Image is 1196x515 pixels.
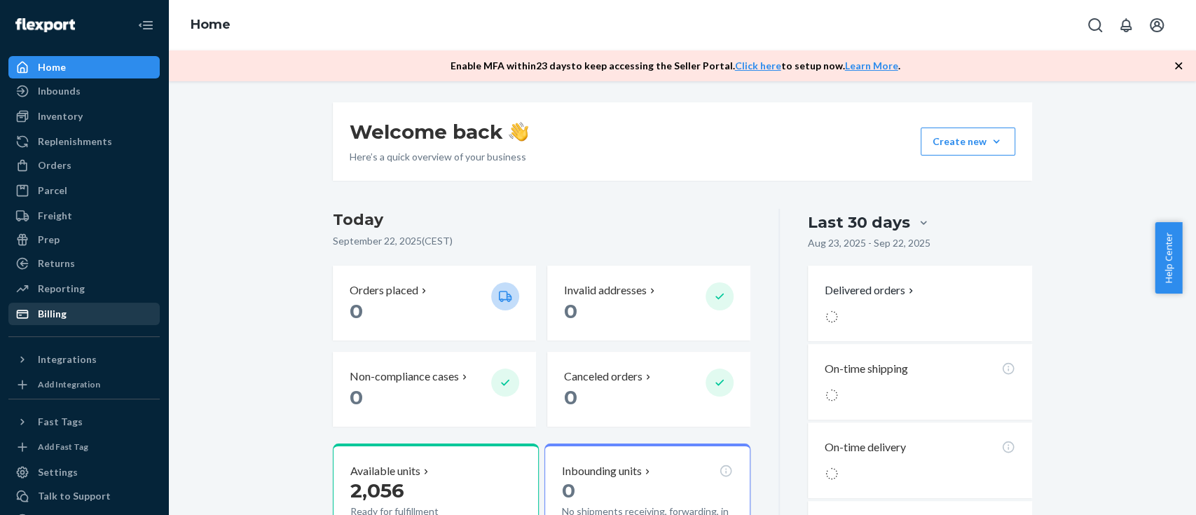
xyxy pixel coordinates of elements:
a: Billing [8,303,160,325]
span: 0 [564,385,577,409]
button: Open Search Box [1081,11,1109,39]
button: Fast Tags [8,411,160,433]
p: September 22, 2025 ( CEST ) [333,234,751,248]
button: Delivered orders [825,282,916,298]
h3: Today [333,209,751,231]
span: 0 [562,479,575,502]
span: 0 [350,299,363,323]
span: 0 [350,385,363,409]
p: Available units [350,463,420,479]
img: hand-wave emoji [509,122,528,142]
button: Open account menu [1143,11,1171,39]
button: Integrations [8,348,160,371]
p: Invalid addresses [564,282,647,298]
div: Returns [38,256,75,270]
button: Canceled orders 0 [547,352,750,427]
span: 2,056 [350,479,404,502]
button: Non-compliance cases 0 [333,352,536,427]
a: Talk to Support [8,485,160,507]
div: Add Fast Tag [38,441,88,453]
p: Enable MFA within 23 days to keep accessing the Seller Portal. to setup now. . [451,59,900,73]
h1: Welcome back [350,119,528,144]
p: Here’s a quick overview of your business [350,150,528,164]
div: Freight [38,209,72,223]
img: Flexport logo [15,18,75,32]
a: Home [8,56,160,78]
div: Inventory [38,109,83,123]
a: Inventory [8,105,160,128]
a: Inbounds [8,80,160,102]
button: Help Center [1155,222,1182,294]
div: Home [38,60,66,74]
a: Add Fast Tag [8,439,160,455]
p: Canceled orders [564,369,642,385]
a: Prep [8,228,160,251]
div: Fast Tags [38,415,83,429]
a: Freight [8,205,160,227]
div: Prep [38,233,60,247]
div: Talk to Support [38,489,111,503]
div: Replenishments [38,135,112,149]
div: Integrations [38,352,97,366]
ol: breadcrumbs [179,5,242,46]
a: Learn More [845,60,898,71]
div: Settings [38,465,78,479]
p: Orders placed [350,282,418,298]
div: Parcel [38,184,67,198]
a: Home [191,17,231,32]
div: Last 30 days [808,212,910,233]
span: 0 [564,299,577,323]
div: Orders [38,158,71,172]
a: Parcel [8,179,160,202]
a: Reporting [8,277,160,300]
button: Invalid addresses 0 [547,266,750,341]
button: Create new [921,128,1015,156]
a: Settings [8,461,160,483]
p: Non-compliance cases [350,369,459,385]
div: Add Integration [38,378,100,390]
p: On-time shipping [825,361,908,377]
div: Billing [38,307,67,321]
a: Returns [8,252,160,275]
p: Inbounding units [562,463,642,479]
div: Reporting [38,282,85,296]
a: Add Integration [8,376,160,393]
p: Aug 23, 2025 - Sep 22, 2025 [808,236,930,250]
button: Open notifications [1112,11,1140,39]
a: Replenishments [8,130,160,153]
button: Close Navigation [132,11,160,39]
a: Click here [735,60,781,71]
p: On-time delivery [825,439,906,455]
button: Orders placed 0 [333,266,536,341]
a: Orders [8,154,160,177]
div: Inbounds [38,84,81,98]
